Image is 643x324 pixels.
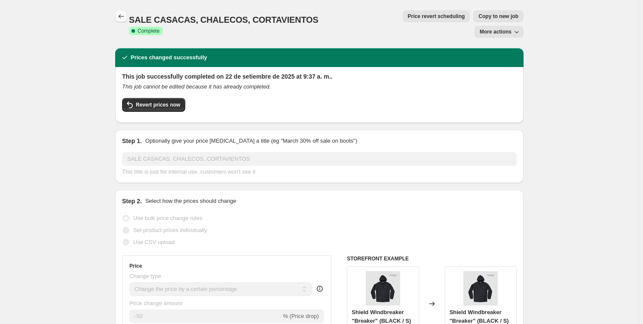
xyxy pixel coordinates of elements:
h2: Step 1. [122,137,142,145]
span: Shield Windbreaker "Breaker" (BLACK / S) [352,309,411,324]
h6: STOREFRONT EXAMPLE [347,255,517,262]
input: 30% off holiday sale [122,152,517,166]
span: Revert prices now [136,101,180,108]
span: This title is just for internal use, customers won't see it [122,168,255,175]
img: 631_641_955_BLK_a2_80x.jpg [366,271,400,306]
input: -15 [129,309,281,323]
p: Select how the prices should change [145,197,236,205]
i: This job cannot be edited because it has already completed. [122,83,271,90]
h2: Prices changed successfully [131,53,207,62]
span: Shield Windbreaker "Breaker" (BLACK / S) [450,309,509,324]
span: Set product prices individually [133,227,207,233]
span: Change type [129,273,161,279]
h3: Price [129,263,142,269]
span: Price revert scheduling [408,13,465,20]
span: Copy to new job [478,13,518,20]
img: 631_641_955_BLK_a2_80x.jpg [463,271,498,306]
button: More actions [475,26,524,38]
span: Use bulk price change rules [133,215,202,221]
span: Price change amount [129,300,182,306]
h2: Step 2. [122,197,142,205]
span: Complete [138,28,159,34]
span: SALE CASACAS, CHALECOS, CORTAVIENTOS [129,15,318,24]
button: Revert prices now [122,98,185,112]
span: Use CSV upload [133,239,175,245]
button: Price revert scheduling [403,10,470,22]
p: Optionally give your price [MEDICAL_DATA] a title (eg "March 30% off sale on boots") [145,137,357,145]
span: More actions [480,28,511,35]
button: Price change jobs [115,10,127,22]
div: help [315,284,324,293]
h2: This job successfully completed on 22 de setiembre de 2025 at 9:37 a. m.. [122,72,517,81]
button: Copy to new job [473,10,524,22]
span: % (Price drop) [283,313,318,319]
